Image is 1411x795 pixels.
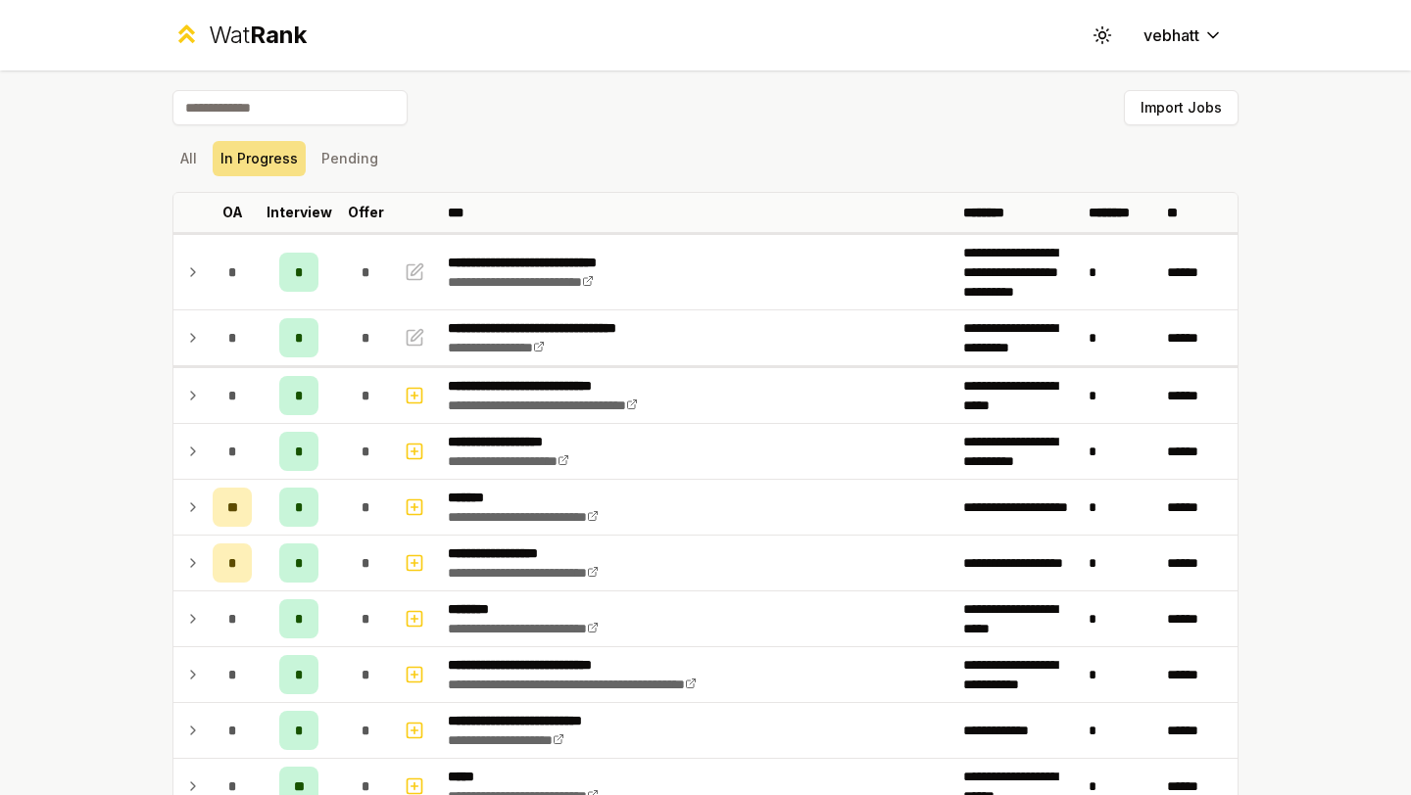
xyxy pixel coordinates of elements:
button: In Progress [213,141,306,176]
div: Wat [209,20,307,51]
a: WatRank [172,20,307,51]
span: vebhatt [1143,23,1199,47]
button: Import Jobs [1124,90,1239,125]
button: Pending [314,141,386,176]
button: vebhatt [1128,18,1239,53]
p: OA [222,203,243,222]
span: Rank [250,21,307,49]
p: Interview [267,203,332,222]
button: All [172,141,205,176]
p: Offer [348,203,384,222]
